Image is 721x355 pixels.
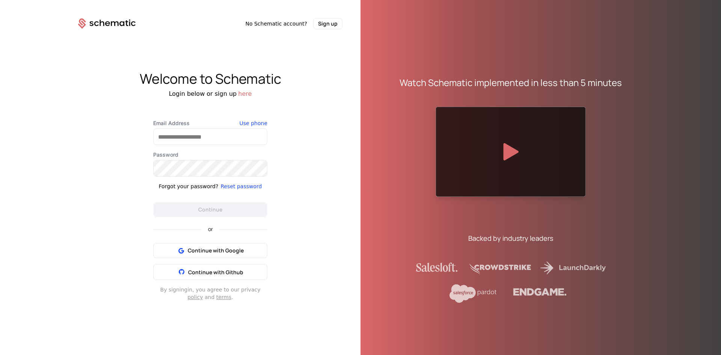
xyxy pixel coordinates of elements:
a: terms [216,294,232,300]
button: Continue with Github [153,264,267,280]
button: Sign up [313,18,342,29]
button: here [238,89,252,98]
div: By signing in , you agree to our privacy and . [153,286,267,301]
label: Password [153,151,267,159]
a: policy [187,294,203,300]
button: Continue [153,202,267,217]
span: Continue with Google [188,247,244,254]
div: Watch Schematic implemented in less than 5 minutes [400,77,622,89]
div: Welcome to Schematic [60,71,360,86]
div: Backed by industry leaders [468,233,553,243]
div: Forgot your password? [159,183,219,190]
div: Login below or sign up [60,89,360,98]
span: Continue with Github [188,269,243,276]
button: Use phone [240,119,267,127]
button: Continue with Google [153,243,267,258]
span: No Schematic account? [245,20,307,27]
label: Email Address [153,119,267,127]
button: Reset password [220,183,262,190]
span: or [202,227,219,232]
